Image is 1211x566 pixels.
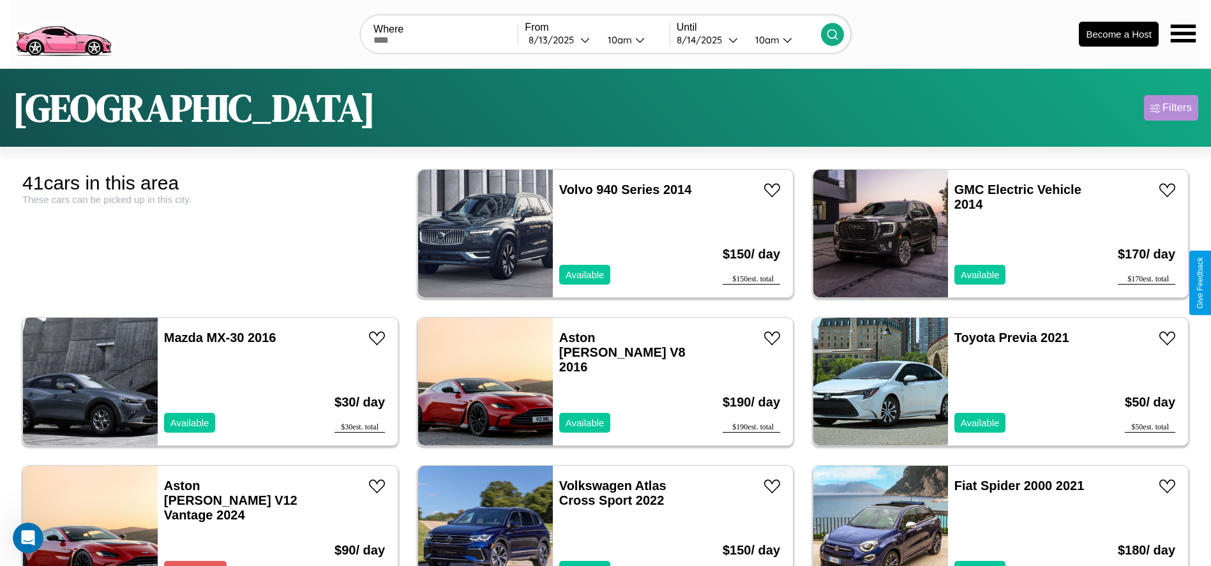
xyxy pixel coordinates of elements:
[1079,22,1159,47] button: Become a Host
[1196,257,1205,309] div: Give Feedback
[529,34,580,46] div: 8 / 13 / 2025
[335,382,385,422] h3: $ 30 / day
[723,382,780,422] h3: $ 190 / day
[745,33,821,47] button: 10am
[559,479,666,507] a: Volkswagen Atlas Cross Sport 2022
[13,523,43,553] iframe: Intercom live chat
[723,422,780,433] div: $ 190 est. total
[1162,101,1192,114] div: Filters
[677,34,728,46] div: 8 / 14 / 2025
[13,82,375,134] h1: [GEOGRAPHIC_DATA]
[559,331,686,374] a: Aston [PERSON_NAME] V8 2016
[164,331,276,345] a: Mazda MX-30 2016
[566,266,605,283] p: Available
[723,274,780,285] div: $ 150 est. total
[525,22,669,33] label: From
[1125,422,1175,433] div: $ 50 est. total
[1118,274,1175,285] div: $ 170 est. total
[22,194,398,205] div: These cars can be picked up in this city.
[566,414,605,431] p: Available
[335,422,385,433] div: $ 30 est. total
[22,172,398,194] div: 41 cars in this area
[954,182,1081,211] a: GMC Electric Vehicle 2014
[373,24,518,35] label: Where
[559,182,692,197] a: Volvo 940 Series 2014
[961,266,1000,283] p: Available
[601,34,635,46] div: 10am
[677,22,821,33] label: Until
[10,6,117,59] img: logo
[598,33,670,47] button: 10am
[954,479,1084,493] a: Fiat Spider 2000 2021
[749,34,783,46] div: 10am
[954,331,1069,345] a: Toyota Previa 2021
[1118,234,1175,274] h3: $ 170 / day
[961,414,1000,431] p: Available
[170,414,209,431] p: Available
[525,33,597,47] button: 8/13/2025
[1144,95,1198,121] button: Filters
[164,479,297,522] a: Aston [PERSON_NAME] V12 Vantage 2024
[1125,382,1175,422] h3: $ 50 / day
[723,234,780,274] h3: $ 150 / day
